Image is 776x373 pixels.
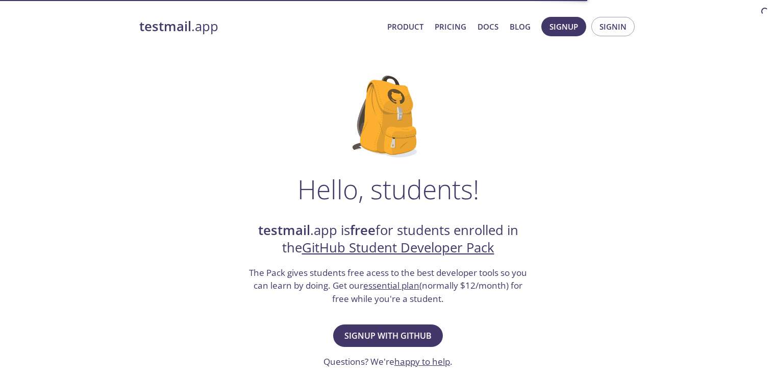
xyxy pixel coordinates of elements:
[549,20,578,33] span: Signup
[333,324,443,347] button: Signup with GitHub
[139,18,379,35] a: testmail.app
[248,266,529,306] h3: The Pack gives students free acess to the best developer tools so you can learn by doing. Get our...
[387,20,423,33] a: Product
[394,356,450,367] a: happy to help
[478,20,498,33] a: Docs
[302,239,494,257] a: GitHub Student Developer Pack
[541,17,586,36] button: Signup
[248,222,529,257] h2: .app is for students enrolled in the
[599,20,627,33] span: Signin
[435,20,466,33] a: Pricing
[363,279,419,291] a: essential plan
[258,221,310,239] strong: testmail
[323,355,453,368] h3: Questions? We're .
[510,20,531,33] a: Blog
[344,329,432,343] span: Signup with GitHub
[297,174,479,204] h1: Hello, students!
[139,17,191,35] strong: testmail
[350,221,376,239] strong: free
[353,76,423,157] img: github-student-backpack.png
[591,17,635,36] button: Signin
